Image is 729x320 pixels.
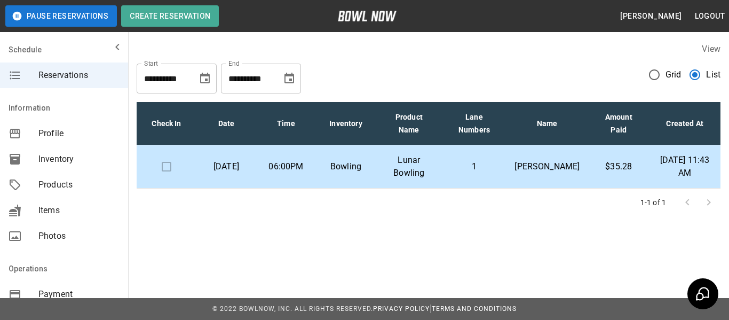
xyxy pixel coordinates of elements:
span: Payment [38,288,120,301]
p: 06:00PM [265,160,307,173]
span: List [706,68,720,81]
button: Choose date, selected date is Sep 8, 2025 [194,68,216,89]
button: [PERSON_NAME] [616,6,686,26]
span: Products [38,178,120,191]
a: Privacy Policy [373,305,430,313]
span: Photos [38,230,120,243]
span: Inventory [38,153,120,166]
p: Lunar Bowling [384,154,434,179]
th: Date [196,102,256,145]
button: Logout [691,6,729,26]
th: Amount Paid [588,102,649,145]
span: © 2022 BowlNow, Inc. All Rights Reserved. [212,305,373,313]
p: 1 [451,160,498,173]
button: Pause Reservations [5,5,117,27]
th: Time [256,102,316,145]
span: Grid [665,68,682,81]
p: [DATE] [205,160,248,173]
p: Bowling [324,160,367,173]
th: Name [506,102,588,145]
p: $35.28 [597,160,640,173]
button: Create Reservation [121,5,219,27]
span: Profile [38,127,120,140]
th: Product Name [376,102,442,145]
p: [PERSON_NAME] [514,160,580,173]
th: Check In [137,102,196,145]
th: Created At [649,102,720,145]
img: logo [338,11,397,21]
a: Terms and Conditions [432,305,517,313]
p: [DATE] 11:43 AM [657,154,712,179]
p: 1-1 of 1 [640,197,666,208]
button: Choose date, selected date is Oct 8, 2025 [279,68,300,89]
th: Lane Numbers [442,102,506,145]
span: Reservations [38,69,120,82]
th: Inventory [316,102,376,145]
label: View [702,44,720,54]
span: Items [38,204,120,217]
